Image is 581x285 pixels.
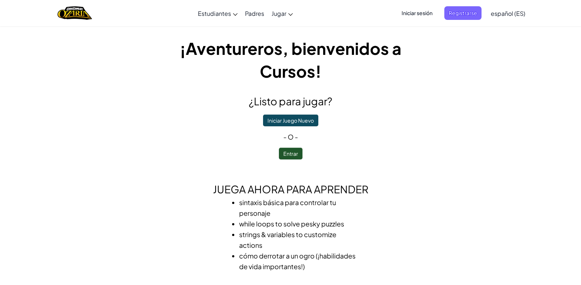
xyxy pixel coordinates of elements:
[288,133,294,141] span: o
[279,148,302,159] button: Entrar
[239,250,357,272] li: cómo derrotar a un ogro (¡habilidades de vida importantes!)
[158,94,423,109] h2: ¿Listo para jugar?
[444,6,482,20] button: Registrarse
[158,37,423,82] h1: ¡Aventureros, bienvenidos a Cursos!
[272,10,286,17] span: Jugar
[239,218,357,229] li: while loops to solve pesky puzzles
[487,3,529,23] a: español (ES)
[198,10,231,17] span: Estudiantes
[239,229,357,250] li: strings & variables to customize actions
[241,3,268,23] a: Padres
[57,6,92,21] a: Ozaria by CodeCombat logo
[263,115,318,126] button: Iniciar Juego Nuevo
[194,3,241,23] a: Estudiantes
[158,182,423,197] h2: Juega ahora para aprender
[268,3,297,23] a: Jugar
[491,10,525,17] span: español (ES)
[294,133,298,141] span: -
[239,197,357,218] li: sintaxis básica para controlar tu personaje
[397,6,437,20] button: Iniciar sesión
[57,6,92,21] img: Home
[283,133,288,141] span: -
